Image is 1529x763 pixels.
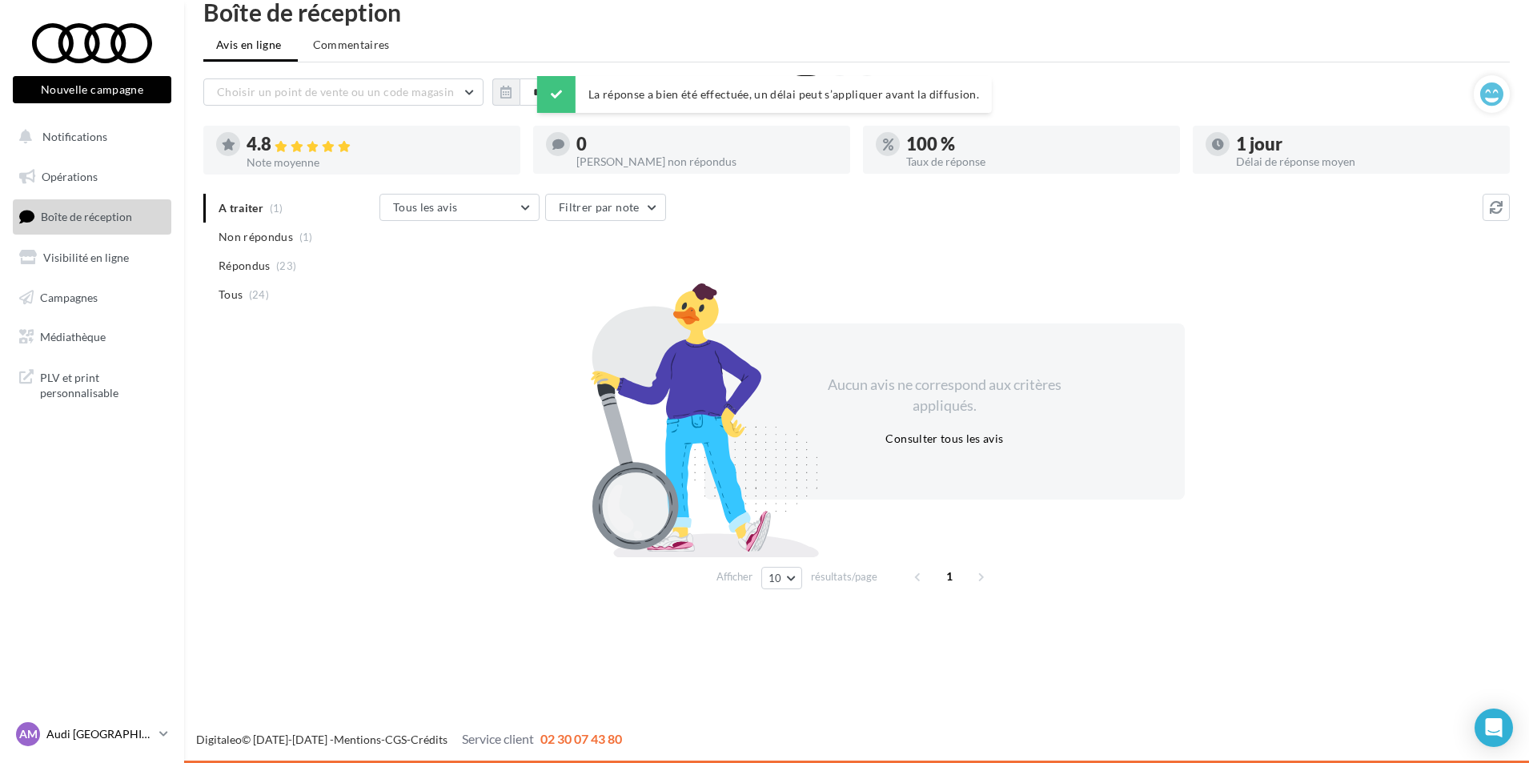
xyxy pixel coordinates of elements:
a: Digitaleo [196,733,242,746]
div: La réponse a bien été effectuée, un délai peut s’appliquer avant la diffusion. [537,76,992,113]
a: CGS [385,733,407,746]
span: Service client [462,731,534,746]
span: Notifications [42,130,107,143]
a: Campagnes [10,281,175,315]
span: © [DATE]-[DATE] - - - [196,733,622,746]
span: Tous [219,287,243,303]
a: Crédits [411,733,447,746]
div: Aucun avis ne correspond aux critères appliqués. [807,375,1082,416]
span: Choisir un point de vente ou un code magasin [217,85,454,98]
div: 4.8 [247,135,508,154]
span: Campagnes [40,290,98,303]
button: Nouvelle campagne [13,76,171,103]
span: résultats/page [811,569,877,584]
a: Visibilité en ligne [10,241,175,275]
a: Boîte de réception [10,199,175,234]
span: (24) [249,288,269,301]
span: PLV et print personnalisable [40,367,165,401]
div: 0 [576,135,837,153]
span: Opérations [42,170,98,183]
span: Afficher [716,569,752,584]
a: Opérations [10,160,175,194]
button: Consulter tous les avis [879,429,1009,448]
div: Open Intercom Messenger [1475,709,1513,747]
span: (23) [276,259,296,272]
button: 10 [761,567,802,589]
div: Délai de réponse moyen [1236,156,1497,167]
button: Tous les avis [379,194,540,221]
span: 10 [769,572,782,584]
a: Médiathèque [10,320,175,354]
a: AM Audi [GEOGRAPHIC_DATA] [13,719,171,749]
a: Mentions [334,733,381,746]
span: Tous les avis [393,200,458,214]
div: Tous [785,75,827,109]
button: Notifications [10,120,168,154]
span: Médiathèque [40,330,106,343]
span: 1 [937,564,962,589]
span: Commentaires [313,37,390,53]
span: 02 30 07 43 80 [540,731,622,746]
button: Choisir un point de vente ou un code magasin [203,78,484,106]
div: Note moyenne [247,157,508,168]
div: [PERSON_NAME] non répondus [576,156,837,167]
span: (1) [299,231,313,243]
span: Non répondus [219,229,293,245]
a: PLV et print personnalisable [10,360,175,408]
div: 100 % [906,135,1167,153]
span: Boîte de réception [41,210,132,223]
span: Répondus [219,258,271,274]
p: Audi [GEOGRAPHIC_DATA] [46,726,153,742]
button: Filtrer par note [545,194,666,221]
span: Visibilité en ligne [43,251,129,264]
div: Taux de réponse [906,156,1167,167]
div: 1 jour [1236,135,1497,153]
span: AM [19,726,38,742]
